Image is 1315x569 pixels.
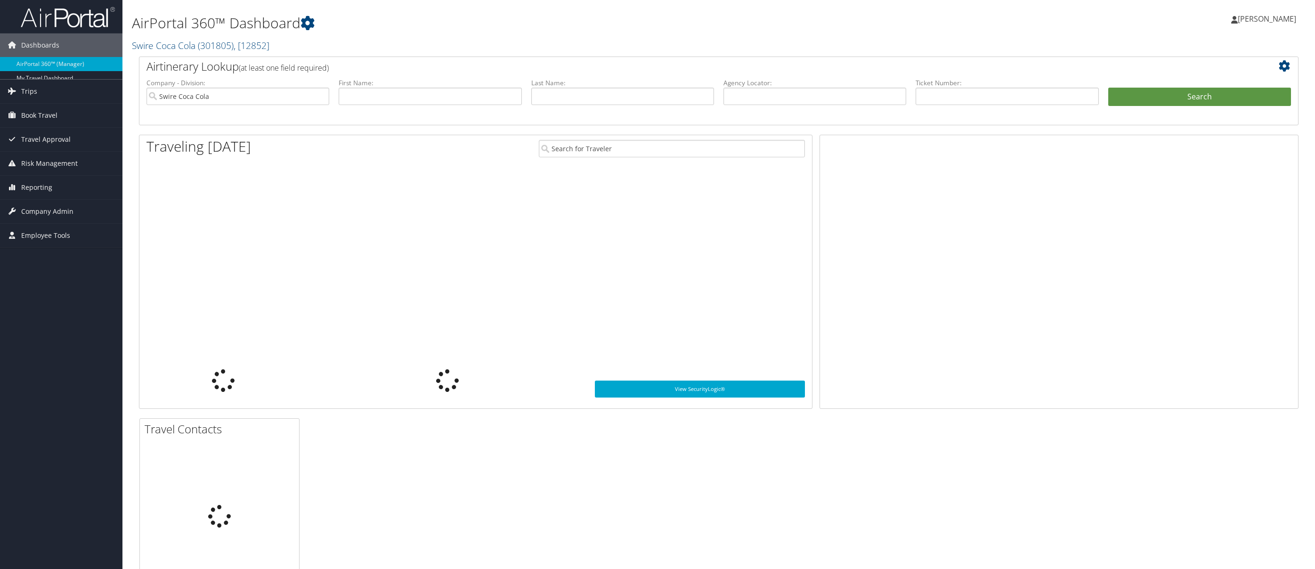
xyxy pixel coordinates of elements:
label: First Name: [339,78,521,88]
span: (at least one field required) [239,63,329,73]
span: [PERSON_NAME] [1238,14,1296,24]
span: Employee Tools [21,224,70,247]
span: Reporting [21,176,52,199]
span: Risk Management [21,152,78,175]
label: Company - Division: [146,78,329,88]
span: ( 301805 ) [198,39,234,52]
span: Dashboards [21,33,59,57]
label: Agency Locator: [723,78,906,88]
span: Travel Approval [21,128,71,151]
a: [PERSON_NAME] [1231,5,1306,33]
a: Swire Coca Cola [132,39,269,52]
h1: Traveling [DATE] [146,137,251,156]
label: Ticket Number: [916,78,1098,88]
h1: AirPortal 360™ Dashboard [132,13,914,33]
h2: Airtinerary Lookup [146,58,1194,74]
button: Search [1108,88,1291,106]
span: Trips [21,80,37,103]
h2: Travel Contacts [145,421,299,437]
input: Search for Traveler [539,140,805,157]
span: Company Admin [21,200,73,223]
span: Book Travel [21,104,57,127]
a: View SecurityLogic® [595,381,805,398]
img: airportal-logo.png [21,6,115,28]
span: , [ 12852 ] [234,39,269,52]
label: Last Name: [531,78,714,88]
